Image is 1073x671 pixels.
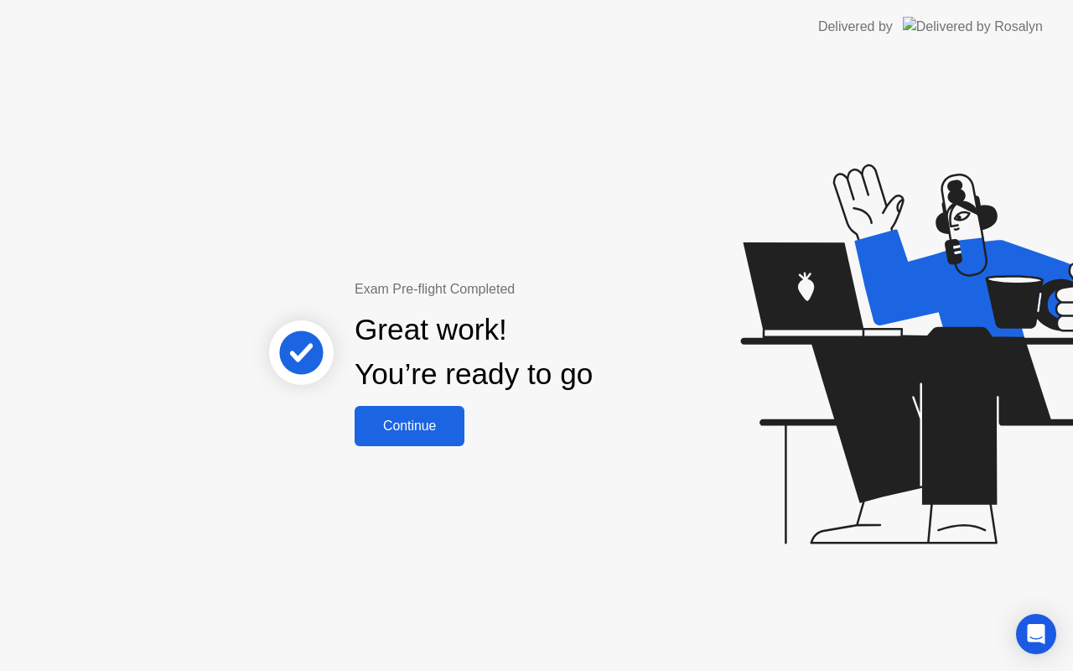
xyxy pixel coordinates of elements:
div: Continue [360,419,459,434]
div: Delivered by [818,17,893,37]
img: Delivered by Rosalyn [903,17,1043,36]
div: Exam Pre-flight Completed [355,279,701,299]
div: Great work! You’re ready to go [355,308,593,397]
div: Open Intercom Messenger [1016,614,1056,654]
button: Continue [355,406,464,446]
